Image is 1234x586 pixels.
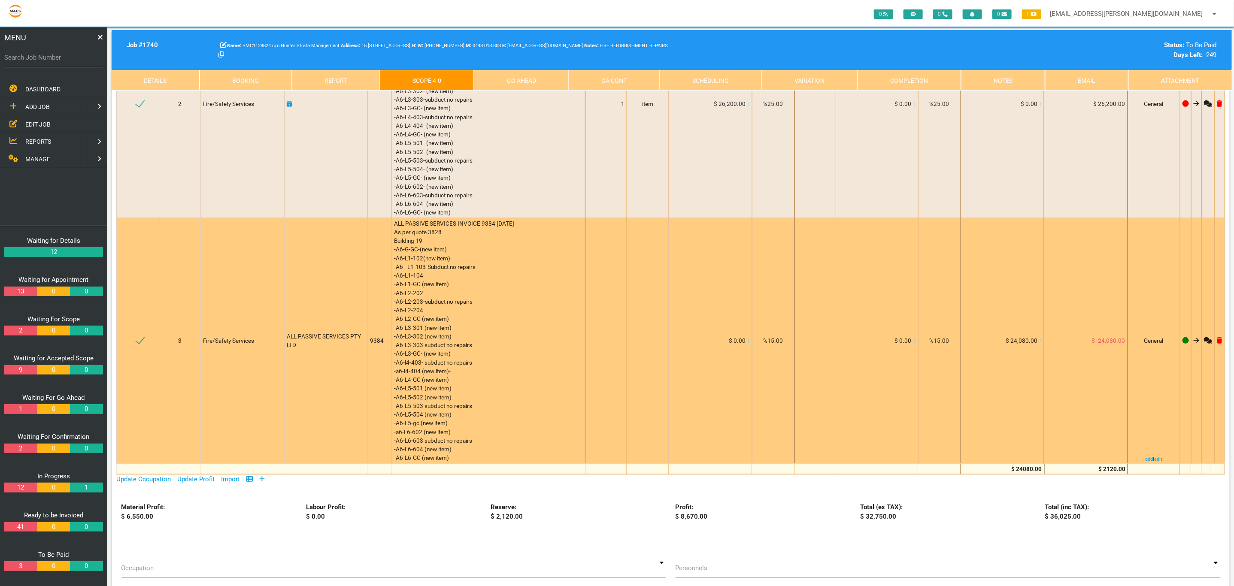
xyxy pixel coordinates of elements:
[341,43,360,48] b: Address:
[178,100,182,107] span: 2
[287,100,292,107] a: Click here to add schedule.
[70,365,103,375] a: 0
[1021,100,1038,107] span: $ 0.00
[1022,9,1041,19] span: 1
[660,70,762,91] a: Scheduling
[418,43,464,48] span: Hunter Strata
[4,287,37,296] a: 13
[70,483,103,492] a: 1
[933,9,952,19] span: 0
[246,475,253,483] a: Show/Hide Columns
[1040,502,1225,522] div: Total (inc TAX): $ 36,025.00
[992,9,1012,19] span: 0
[70,287,103,296] a: 0
[874,9,893,19] span: 0
[1045,70,1128,91] a: Email
[23,394,85,402] a: Waiting For Go Ahead
[855,502,1040,522] div: Total (ex TAX): $ 32,750.00
[1006,337,1038,344] span: $ 24,080.00
[4,53,103,63] label: Search Job Number
[1144,337,1164,344] span: General
[4,32,26,43] span: MENU
[1145,456,1153,462] a: add
[380,70,474,91] a: Scope 4-0
[203,337,254,344] span: Fire/Safety Services
[1174,51,1203,59] b: Days Left:
[24,511,83,519] a: Ready to be Invoiced
[39,551,69,559] a: To Be Paid
[37,326,70,335] a: 0
[37,444,70,453] a: 0
[341,43,410,48] span: 15 [STREET_ADDRESS]
[18,433,90,441] a: Waiting For Confirmation
[37,287,70,296] a: 0
[14,354,94,362] a: Waiting for Accepted Scope
[569,70,660,91] a: GA Conf
[4,326,37,335] a: 2
[37,472,70,480] a: In Progress
[1044,218,1128,463] td: $ -24,080.00
[466,43,501,48] span: Aaron Abela
[895,100,912,107] span: $ 0.00
[729,337,746,344] span: $ 0.00
[70,522,103,532] a: 0
[394,220,515,462] span: ALL PASSIVE SERVICES INVOICE 9384 [DATE] As per quote 3828 Building 19 -A6-G-GC-(new item) -A6-L1...
[70,404,103,414] a: 0
[4,483,37,492] a: 12
[203,100,254,107] span: Fire/Safety Services
[1128,70,1232,91] a: Attachment
[37,483,70,492] a: 0
[502,43,506,48] b: E:
[25,156,50,163] span: MANAGE
[37,561,70,571] a: 0
[4,404,37,414] a: 1
[486,502,670,522] div: Reserve: $ 2,120.00
[1164,41,1185,49] b: Status:
[70,561,103,571] a: 0
[259,475,265,483] a: Add Row
[37,522,70,532] a: 0
[1154,456,1162,462] a: edit
[284,218,367,463] td: ALL PASSIVE SERVICES PTY LTD
[37,365,70,375] a: 0
[1046,465,1125,473] div: $ 2120.00
[116,502,301,522] div: Material Profit: $ 6,550.00
[221,475,240,483] a: Import
[963,465,1042,473] div: $ 24080.00
[4,247,103,257] a: 12
[502,43,583,48] span: [EMAIL_ADDRESS][DOMAIN_NAME]
[25,86,61,93] span: DASHBOARD
[9,4,22,18] img: s3file
[4,522,37,532] a: 41
[952,40,1217,60] div: To Be Paid -249
[218,51,224,59] a: Click here copy customer information.
[70,326,103,335] a: 0
[930,100,949,107] span: %25.00
[200,70,292,91] a: Booking
[858,70,961,91] a: Completion
[116,475,171,483] a: Update Occupation
[227,43,340,48] span: BMC1128824 c/o Hunter Strata Management
[418,43,423,48] b: W:
[1144,100,1164,107] span: General
[621,100,625,107] span: 1
[584,43,598,48] b: Notes:
[4,561,37,571] a: 3
[292,70,380,91] a: Report
[714,100,746,107] span: $ 26,200.00
[27,237,80,245] a: Waiting for Details
[762,70,858,91] a: Variation
[112,70,200,91] a: Details
[412,43,416,48] b: H:
[764,100,783,107] span: %25.00
[584,43,668,48] span: FIRE REFURBISHMENT REPAIRS
[367,218,391,463] td: 9384
[301,502,486,522] div: Labour Profit: $ 0.00
[177,475,215,483] a: Update Profit
[4,365,37,375] a: 9
[25,121,51,127] span: EDIT JOB
[37,404,70,414] a: 0
[4,444,37,453] a: 2
[227,43,241,48] b: Name:
[127,41,158,49] b: Job # 1740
